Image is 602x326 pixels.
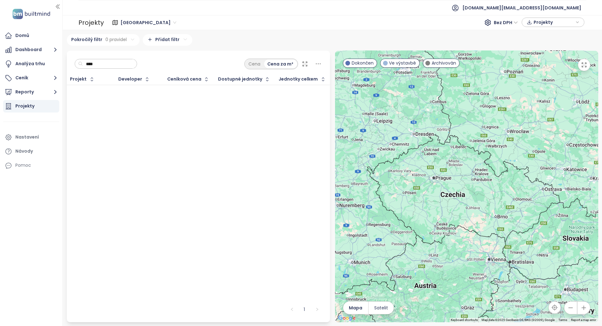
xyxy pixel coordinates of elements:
[287,304,297,314] button: left
[15,133,39,141] div: Nastavení
[352,60,374,66] span: Dokončen
[264,60,297,68] div: Cena za m²
[118,77,142,81] div: Developer
[3,29,59,42] a: Domů
[3,100,59,113] a: Projekty
[290,308,294,311] span: left
[432,60,456,66] span: Archivován
[300,305,309,314] a: 1
[120,18,176,27] span: Praha
[300,304,310,314] li: 1
[389,60,416,66] span: Ve výstavbě
[15,161,31,169] div: Pomoc
[312,304,322,314] button: right
[534,18,574,27] span: Projekty
[374,304,388,311] span: Satelit
[525,18,581,27] div: button
[349,304,362,311] span: Mapa
[70,77,87,81] div: Projekt
[494,18,518,27] span: Bez DPH
[482,318,555,322] span: Map data ©2025 GeoBasis-DE/BKG (©2009), Google
[3,131,59,144] a: Nastavení
[11,8,52,20] img: logo
[3,145,59,158] a: Návody
[571,318,596,322] a: Report a map error
[315,308,319,311] span: right
[15,102,35,110] div: Projekty
[451,318,478,322] button: Keyboard shortcuts
[312,304,322,314] li: Následující strana
[106,36,127,43] span: 0 pravidel
[15,32,29,39] div: Domů
[369,302,394,314] button: Satelit
[143,34,192,46] div: Přidat filtr
[167,77,201,81] div: Ceníková cena
[78,16,104,29] div: Projekty
[287,304,297,314] li: Předchozí strana
[337,314,357,322] a: Open this area in Google Maps (opens a new window)
[3,86,59,98] button: Reporty
[3,72,59,84] button: Ceník
[15,147,33,155] div: Návody
[3,44,59,56] button: Dashboard
[218,77,262,81] span: Dostupné jednotky
[67,34,140,46] div: Pokročilý filtr
[245,60,264,68] div: Cena
[279,77,318,81] div: Jednotky celkem
[3,159,59,172] div: Pomoc
[337,314,357,322] img: Google
[559,318,567,322] a: Terms (opens in new tab)
[462,0,581,15] span: [DOMAIN_NAME][EMAIL_ADDRESS][DOMAIN_NAME]
[343,302,368,314] button: Mapa
[3,58,59,70] a: Analýza trhu
[15,60,45,68] div: Analýza trhu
